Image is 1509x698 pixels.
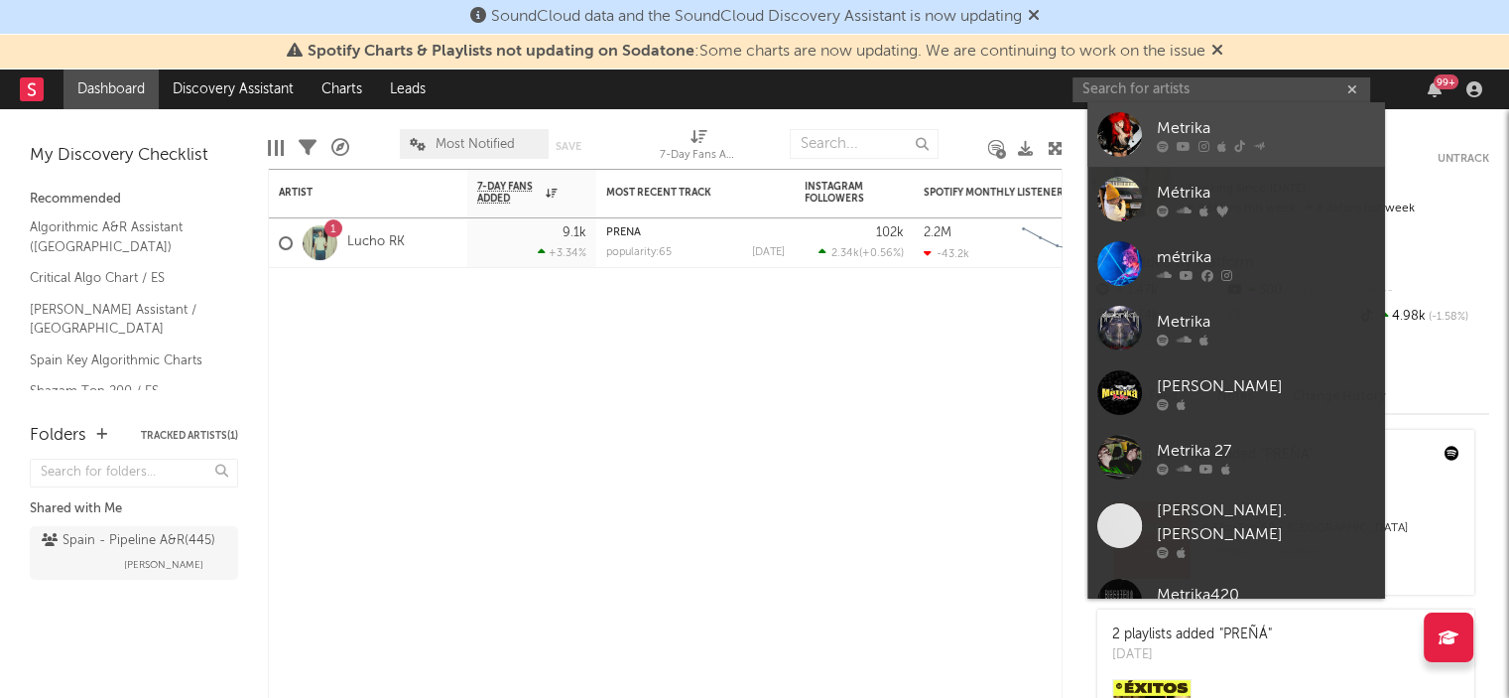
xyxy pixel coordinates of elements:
a: [PERSON_NAME] [1087,360,1385,425]
div: 2.2M [924,226,951,239]
div: Filters [299,119,316,177]
input: Search for folders... [30,459,238,488]
a: Critical Algo Chart / ES [30,267,218,289]
div: [DATE] [1112,645,1272,665]
div: -- [1357,278,1489,304]
svg: Chart title [1013,218,1102,268]
a: Dashboard [63,70,159,109]
a: métrika [1087,231,1385,296]
span: [PERSON_NAME] [124,553,203,577]
div: Metrika [1157,311,1375,335]
div: 102k [876,226,904,239]
div: Edit Columns [268,119,284,177]
div: ( ) [818,246,904,259]
span: Most Notified [436,138,515,151]
div: PREÑÁ [606,227,785,238]
span: Dismiss [1028,9,1040,25]
a: Metrika 27 [1087,425,1385,489]
span: SoundCloud data and the SoundCloud Discovery Assistant is now updating [491,9,1022,25]
a: Algorithmic A&R Assistant ([GEOGRAPHIC_DATA]) [30,216,218,257]
a: Lucho RK [347,234,405,251]
div: Recommended [30,188,238,211]
div: Artist [279,187,428,199]
a: Metrika [1087,296,1385,360]
button: Tracked Artists(1) [141,431,238,441]
div: Spotify Monthly Listeners [924,187,1072,199]
a: PREÑÁ [606,227,641,238]
input: Search for artists [1072,77,1370,102]
span: Spotify Charts & Playlists not updating on Sodatone [308,44,694,60]
a: [PERSON_NAME]. [PERSON_NAME] [1087,489,1385,569]
button: Untrack [1438,149,1489,169]
a: "PREÑÁ" [1219,628,1272,641]
div: Shared with Me [30,497,238,521]
a: Metrika [1087,102,1385,167]
div: Spain - Pipeline A&R ( 445 ) [42,529,215,553]
div: métrika [1157,246,1375,270]
div: 9.1k [563,226,586,239]
a: Metrika420 [1087,569,1385,633]
a: Discovery Assistant [159,70,308,109]
div: Métrika [1157,182,1375,206]
div: Most Recent Track [606,187,755,199]
a: Shazam Top 200 / ES [30,380,218,402]
a: Spain Key Algorithmic Charts [30,349,218,371]
span: : Some charts are now updating. We are continuing to work on the issue [308,44,1205,60]
div: Metrika [1157,117,1375,141]
span: -1.58 % [1426,312,1468,323]
div: A&R Pipeline [331,119,349,177]
span: +0.56 % [862,248,901,259]
span: 7-Day Fans Added [477,181,541,205]
a: Spain - Pipeline A&R(445)[PERSON_NAME] [30,526,238,580]
div: Metrika420 [1157,584,1375,608]
a: [PERSON_NAME] Assistant / [GEOGRAPHIC_DATA] [30,299,218,340]
button: 99+ [1428,81,1442,97]
div: -43.2k [924,247,969,260]
div: 7-Day Fans Added (7-Day Fans Added) [660,119,739,177]
span: 2.34k [831,248,859,259]
div: 99 + [1434,74,1458,89]
div: 7-Day Fans Added (7-Day Fans Added) [660,144,739,168]
div: 2 playlists added [1112,625,1272,645]
div: 4.98k [1357,304,1489,330]
div: [DATE] [752,247,785,258]
div: Folders [30,424,86,448]
input: Search... [790,129,939,159]
button: Save [556,141,581,152]
span: Dismiss [1211,44,1223,60]
div: [PERSON_NAME] [1157,375,1375,399]
a: Charts [308,70,376,109]
div: [PERSON_NAME]. [PERSON_NAME] [1157,499,1375,547]
div: Instagram Followers [805,181,874,205]
a: Métrika [1087,167,1385,231]
div: My Discovery Checklist [30,144,238,168]
div: popularity: 65 [606,247,672,258]
a: Leads [376,70,440,109]
div: Metrika 27 [1157,440,1375,464]
div: +3.34 % [538,246,586,259]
